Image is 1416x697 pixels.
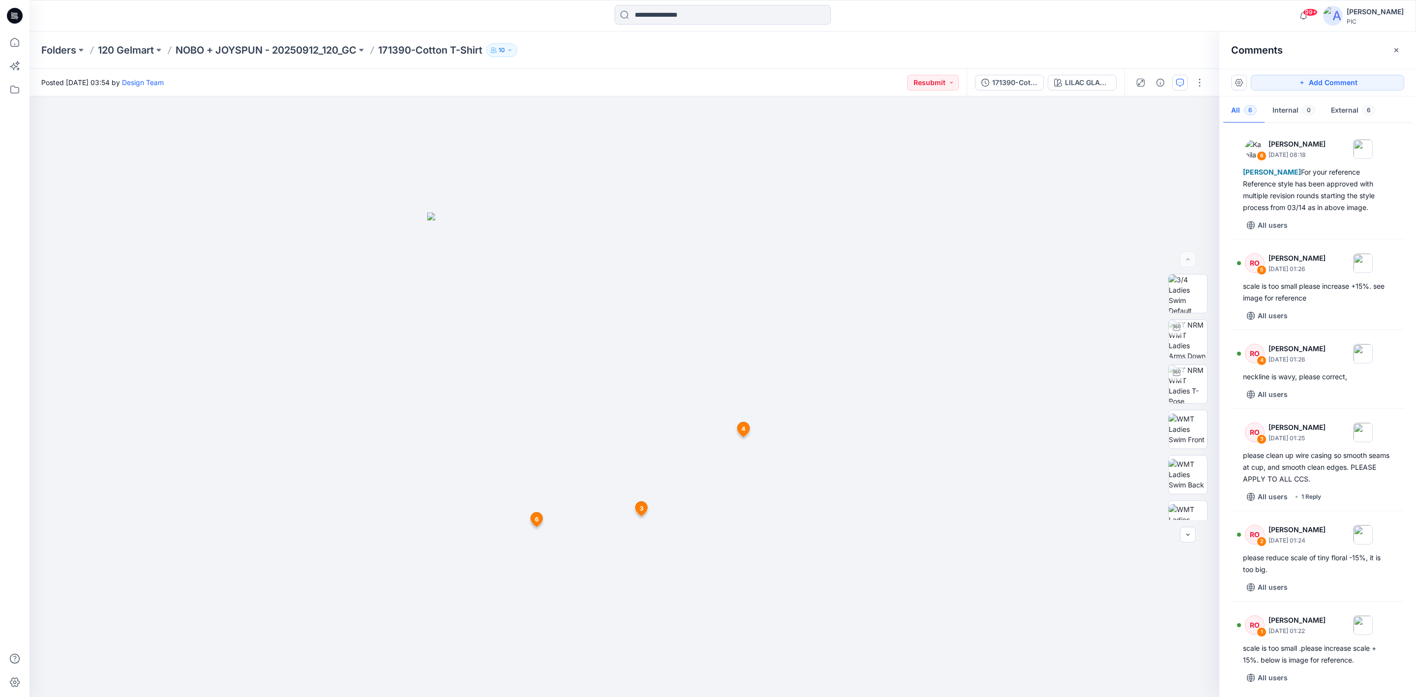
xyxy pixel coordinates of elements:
p: [DATE] 01:24 [1268,536,1326,545]
img: WMT Ladies Swim Left [1169,504,1207,535]
p: All users [1258,389,1288,400]
a: Design Team [122,78,164,87]
img: WMT Ladies Swim Front [1169,414,1207,445]
p: All users [1258,219,1288,231]
p: All users [1258,581,1288,593]
p: [DATE] 01:22 [1268,626,1326,636]
div: RO [1245,423,1265,442]
div: For your reference Reference style has been approved with multiple revision rounds starting the s... [1243,166,1392,213]
p: All users [1258,310,1288,322]
div: PIC [1347,18,1404,25]
button: Internal [1265,98,1323,123]
p: [PERSON_NAME] [1268,138,1326,150]
button: All users [1243,489,1292,505]
p: [PERSON_NAME] [1268,524,1326,536]
p: [DATE] 01:25 [1268,433,1326,443]
button: 10 [486,43,517,57]
div: 171390-Cotton T-Shirt_V3 [992,77,1037,88]
p: [PERSON_NAME] [1268,614,1326,626]
img: avatar [1323,6,1343,26]
p: [PERSON_NAME] [1268,343,1326,355]
button: All users [1243,217,1292,233]
button: All users [1243,387,1292,402]
div: [PERSON_NAME] [1347,6,1404,18]
button: Details [1152,75,1168,91]
p: 171390-Cotton T-Shirt [378,43,482,57]
button: LILAC GLAZE 2042262 [1048,75,1117,91]
span: 99+ [1303,8,1318,16]
button: All [1223,98,1265,123]
div: 4 [1257,356,1267,365]
a: 120 Gelmart [98,43,154,57]
p: [PERSON_NAME] [1268,252,1326,264]
img: WMT Ladies Swim Back [1169,459,1207,490]
div: RO [1245,253,1265,273]
button: All users [1243,308,1292,324]
button: Add Comment [1251,75,1404,91]
button: All users [1243,579,1292,595]
div: scale is too small please increase +15%. see image for reference [1243,280,1392,304]
img: TT NRM WMT Ladies Arms Down [1169,320,1207,358]
div: scale is too small .please increase scale + 15%. below is image for reference. [1243,642,1392,666]
img: Kapila Kothalawala [1245,139,1265,159]
a: NOBO + JOYSPUN - 20250912_120_GC [176,43,356,57]
div: 1 Reply [1301,492,1321,502]
img: 3/4 Ladies Swim Default [1169,274,1207,313]
div: 6 [1257,151,1267,161]
div: 3 [1257,434,1267,444]
div: 2 [1257,537,1267,546]
h2: Comments [1231,44,1283,56]
p: [DATE] 08:18 [1268,150,1326,160]
div: neckline is wavy, please correct, [1243,371,1392,383]
span: 0 [1302,105,1315,115]
div: RO [1245,344,1265,364]
div: RO [1245,615,1265,635]
p: All users [1258,672,1288,684]
span: 6 [1244,105,1257,115]
p: [DATE] 01:26 [1268,355,1326,364]
span: [PERSON_NAME] [1243,168,1301,176]
span: Posted [DATE] 03:54 by [41,77,164,88]
p: [PERSON_NAME] [1268,422,1326,433]
button: External [1323,98,1383,123]
p: All users [1258,491,1288,503]
div: please clean up wire casing so smooth seams at cup, and smooth clean edges. PLEASE APPLY TO ALL CCS. [1243,450,1392,485]
p: [DATE] 01:26 [1268,264,1326,274]
div: please reduce scale of tiny floral -15%, it is too big. [1243,552,1392,576]
button: 171390-Cotton T-Shirt_V3 [975,75,1044,91]
p: 10 [499,45,505,56]
a: Folders [41,43,76,57]
div: RO [1245,525,1265,545]
button: All users [1243,670,1292,686]
span: 6 [1362,105,1375,115]
div: 1 [1257,627,1267,637]
div: LILAC GLAZE 2042262 [1065,77,1110,88]
img: TT NRM WMT Ladies T-Pose [1169,365,1207,403]
div: 5 [1257,265,1267,275]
